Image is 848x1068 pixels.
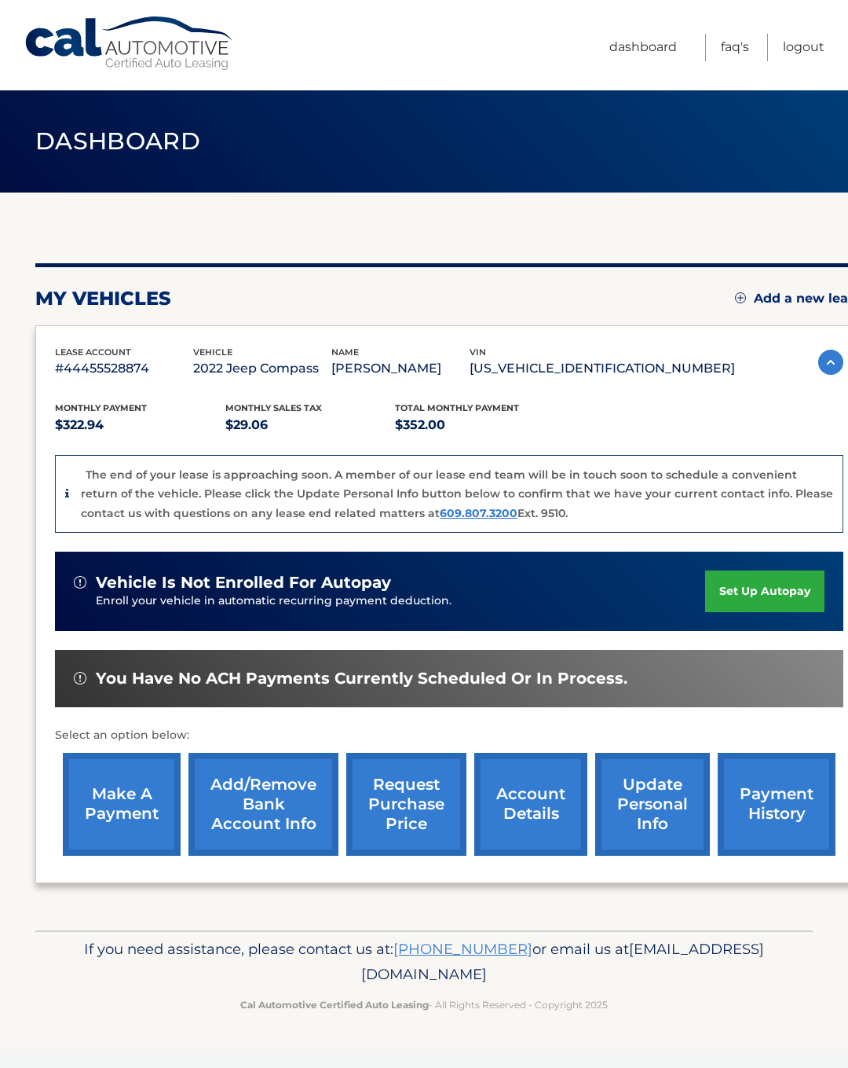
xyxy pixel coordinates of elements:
span: Monthly Payment [55,402,147,413]
a: Dashboard [609,34,677,61]
img: alert-white.svg [74,576,86,589]
p: [PERSON_NAME] [331,358,470,380]
p: Enroll your vehicle in automatic recurring payment deduction. [96,593,705,610]
a: Add/Remove bank account info [188,753,338,856]
a: 609.807.3200 [440,506,517,520]
p: 2022 Jeep Compass [193,358,331,380]
a: account details [474,753,587,856]
a: update personal info [595,753,710,856]
a: Logout [783,34,824,61]
span: name [331,347,359,358]
a: payment history [718,753,835,856]
span: vehicle [193,347,232,358]
p: - All Rights Reserved - Copyright 2025 [59,996,789,1013]
a: [PHONE_NUMBER] [393,940,532,958]
p: $29.06 [225,414,396,436]
span: Dashboard [35,127,200,156]
span: vehicle is not enrolled for autopay [96,573,391,593]
h2: my vehicles [35,287,171,310]
span: You have no ACH payments currently scheduled or in process. [96,669,627,688]
p: The end of your lease is approaching soon. A member of our lease end team will be in touch soon t... [81,468,833,520]
span: Monthly sales Tax [225,402,322,413]
p: $322.94 [55,414,225,436]
p: #44455528874 [55,358,193,380]
img: accordion-active.svg [818,350,843,375]
img: alert-white.svg [74,672,86,684]
a: Cal Automotive [24,16,236,72]
span: Total Monthly Payment [395,402,519,413]
p: $352.00 [395,414,565,436]
p: [US_VEHICLE_IDENTIFICATION_NUMBER] [470,358,735,380]
p: If you need assistance, please contact us at: or email us at [59,937,789,987]
p: Select an option below: [55,726,843,745]
img: add.svg [735,292,746,303]
a: FAQ's [721,34,749,61]
a: make a payment [63,753,181,856]
span: lease account [55,347,131,358]
a: set up autopay [705,571,824,612]
strong: Cal Automotive Certified Auto Leasing [240,999,429,1011]
a: request purchase price [346,753,466,856]
span: vin [470,347,486,358]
